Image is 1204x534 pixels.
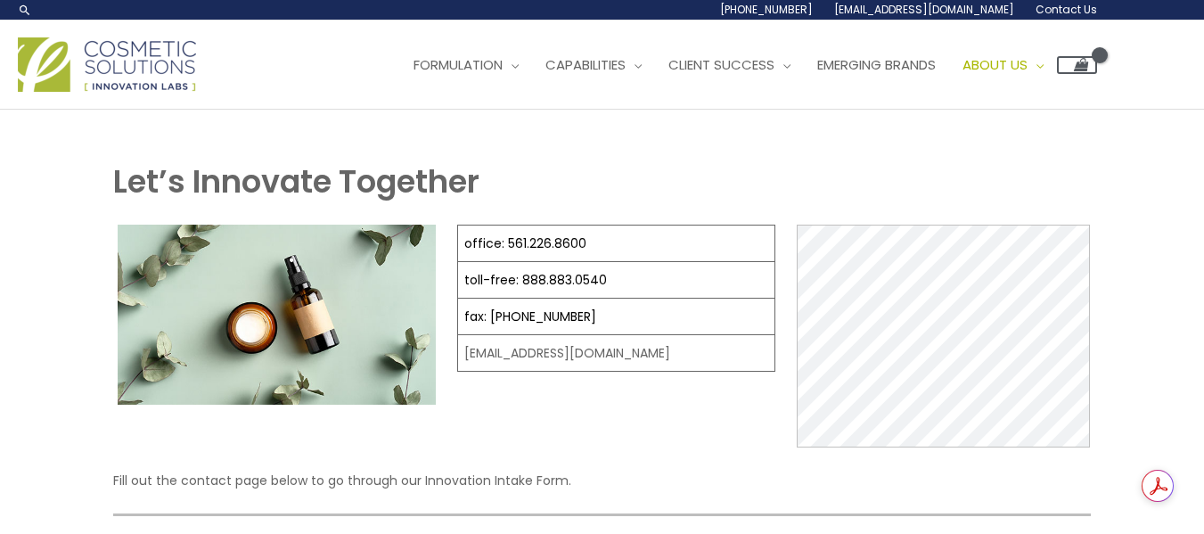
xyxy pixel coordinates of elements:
a: fax: [PHONE_NUMBER] [464,308,596,325]
span: [EMAIL_ADDRESS][DOMAIN_NAME] [834,2,1014,17]
strong: Let’s Innovate Together [113,160,479,203]
td: [EMAIL_ADDRESS][DOMAIN_NAME] [458,335,775,372]
a: View Shopping Cart, empty [1057,56,1097,74]
a: Client Success [655,38,804,92]
span: Client Success [668,55,774,74]
span: Emerging Brands [817,55,936,74]
span: Contact Us [1036,2,1097,17]
a: Emerging Brands [804,38,949,92]
span: About Us [962,55,1028,74]
a: office: 561.226.8600 [464,234,586,252]
a: toll-free: 888.883.0540 [464,271,607,289]
p: Fill out the contact page below to go through our Innovation Intake Form. [113,469,1092,492]
span: [PHONE_NUMBER] [720,2,813,17]
span: Capabilities [545,55,626,74]
a: Formulation [400,38,532,92]
nav: Site Navigation [387,38,1097,92]
span: Formulation [414,55,503,74]
a: About Us [949,38,1057,92]
a: Search icon link [18,3,32,17]
a: Capabilities [532,38,655,92]
img: Cosmetic Solutions Logo [18,37,196,92]
img: Contact page image for private label skincare manufacturer Cosmetic solutions shows a skin care b... [118,225,436,404]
